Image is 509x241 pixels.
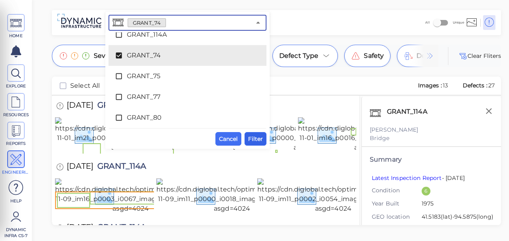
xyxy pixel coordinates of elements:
[253,17,264,28] button: Close
[372,200,422,208] span: Year Built
[70,81,100,91] span: Select All
[55,178,207,213] img: https://cdn.diglobal.tech/optimized/4024/2018-11-09_im16_p0003_i0067_image_index_1.png?asgd=4024
[248,134,263,144] span: Filter
[93,101,146,112] span: GRANT_114A
[2,227,30,239] span: Dynamic Infra CS-7
[2,33,30,39] span: HOME
[93,162,146,173] span: GRANT_114A
[67,162,93,173] span: [DATE]
[458,51,501,61] button: Clear Fliters
[215,132,241,146] button: Cancel
[2,83,30,89] span: EXPLORE
[257,178,409,213] img: https://cdn.diglobal.tech/optimized/4024/2018-11-09_im11_p0002_i0054_image_index_1.png?asgd=4024
[364,51,384,61] span: Safety
[2,169,30,175] span: ENGINEERING
[372,186,422,195] span: Condition
[372,174,465,182] span: - [DATE]
[298,117,447,152] img: https://cdn.diglobal.tech/width210/4024/2022-11-01_im16_p0016_i0265_image_index_1.png?asgd=4024
[2,198,30,204] span: Help
[127,30,248,40] span: GRANT_114A
[425,51,435,61] img: container_overflow_arrow_end
[370,126,493,134] div: [PERSON_NAME]
[128,19,166,27] span: GRANT_74
[422,200,487,209] span: 1975
[127,71,248,81] span: GRANT_75
[219,134,238,144] span: Cancel
[67,101,93,112] span: [DATE]
[422,187,430,196] div: 6
[94,51,120,61] span: Severity
[245,132,266,146] button: Filter
[425,15,464,30] div: All Unique
[67,223,93,234] span: [DATE]
[488,82,495,89] span: 27
[462,82,488,89] span: Defects :
[55,117,204,152] img: https://cdn.diglobal.tech/width210/4024/2022-11-01_im21_p0017_i0278_image_index_1.png?asgd=4024
[417,82,443,89] span: Images :
[372,213,422,221] span: GEO location
[370,134,493,142] div: Bridge
[409,45,439,67] img: small_overflow_gradient_end
[2,140,30,146] span: REPORTS
[385,105,438,122] div: GRANT_114A
[2,112,30,118] span: RESOURCES
[156,178,308,213] img: https://cdn.diglobal.tech/optimized/4024/2018-11-09_im11_p0000_i0018_image_index_1.png?asgd=4024
[279,51,319,61] span: Defect Type
[127,92,248,102] span: GRANT_77
[127,51,248,60] span: GRANT_74
[93,223,146,234] span: GRANT_114A
[372,174,442,182] a: Latest Inspection Report
[127,113,248,122] span: GRANT_80
[422,213,493,222] span: 41.5183 (lat) -94.5875 (long)
[475,205,503,235] iframe: Chat
[443,82,448,89] span: 13
[370,155,493,164] div: Summary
